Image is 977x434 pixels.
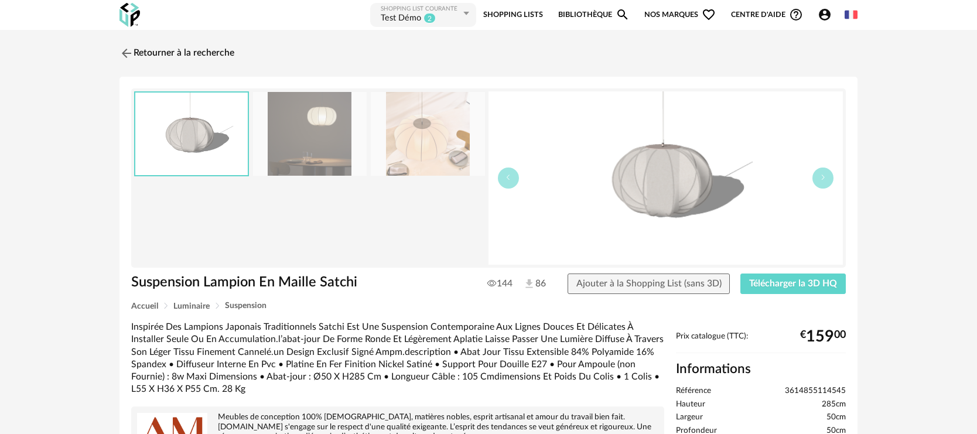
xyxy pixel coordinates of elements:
[131,302,846,310] div: Breadcrumb
[845,8,858,21] img: fr
[644,2,716,28] span: Nos marques
[381,5,460,13] div: Shopping List courante
[381,13,421,25] div: Test Démo
[800,332,846,341] div: € 00
[676,386,711,397] span: Référence
[173,302,210,310] span: Luminaire
[676,361,846,378] h2: Informations
[676,332,846,353] div: Prix catalogue (TTC):
[488,91,843,265] img: thumbnail.png
[135,93,248,175] img: thumbnail.png
[576,279,722,288] span: Ajouter à la Shopping List (sans 3D)
[558,2,630,28] a: BibliothèqueMagnify icon
[225,302,267,310] span: Suspension
[568,274,730,295] button: Ajouter à la Shopping List (sans 3D)
[483,2,543,28] a: Shopping Lists
[119,46,134,60] img: svg+xml;base64,PHN2ZyB3aWR0aD0iMjQiIGhlaWdodD0iMjQiIHZpZXdCb3g9IjAgMCAyNCAyNCIgZmlsbD0ibm9uZSIgeG...
[731,8,803,22] span: Centre d'aideHelp Circle Outline icon
[119,3,140,27] img: OXP
[740,274,846,295] button: Télécharger la 3D HQ
[818,8,837,22] span: Account Circle icon
[789,8,803,22] span: Help Circle Outline icon
[818,8,832,22] span: Account Circle icon
[253,92,367,176] img: 4e1405278e7c2426963169fb81ac57cb.jpg
[806,332,834,341] span: 159
[749,279,837,288] span: Télécharger la 3D HQ
[785,386,846,397] span: 3614855114545
[822,399,846,410] span: 285cm
[826,412,846,423] span: 50cm
[423,13,436,23] sup: 2
[487,278,513,289] span: 144
[676,412,703,423] span: Largeur
[131,321,664,396] div: Inspirée Des Lampions Japonais Traditionnels Satchi Est Une Suspension Contemporaine Aux Lignes D...
[371,92,484,176] img: f6f6f7ae61e8a35edfba873fd1984c97.jpg
[131,302,158,310] span: Accueil
[523,278,546,291] span: 86
[676,399,705,410] span: Hauteur
[702,8,716,22] span: Heart Outline icon
[119,40,234,66] a: Retourner à la recherche
[523,278,535,290] img: Téléchargements
[616,8,630,22] span: Magnify icon
[131,274,422,292] h1: Suspension Lampion En Maille Satchi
